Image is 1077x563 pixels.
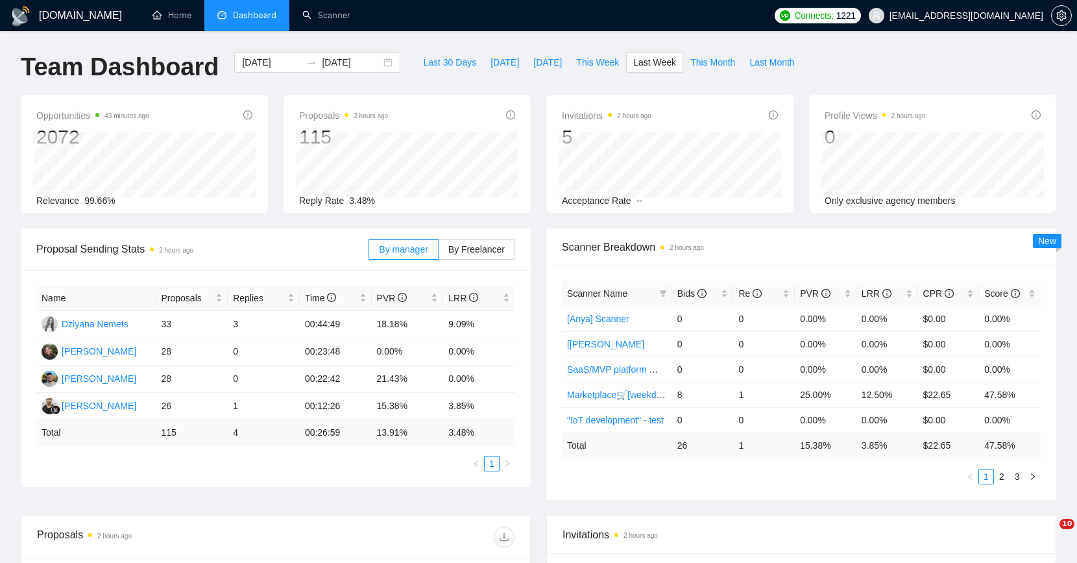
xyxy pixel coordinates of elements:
[243,110,252,119] span: info-circle
[963,469,978,484] li: Previous Page
[795,407,856,432] td: 0.00%
[228,286,300,311] th: Replies
[626,52,683,73] button: Last Week
[923,288,954,299] span: CPR
[300,338,372,366] td: 00:23:48
[305,293,336,303] span: Time
[62,371,136,386] div: [PERSON_NAME]
[62,344,136,358] div: [PERSON_NAME]
[856,357,918,382] td: 0.00%
[1032,110,1041,119] span: info-circle
[800,288,830,299] span: PVR
[217,10,226,19] span: dashboard
[36,286,156,311] th: Name
[156,366,228,393] td: 28
[882,289,891,298] span: info-circle
[576,55,619,69] span: This Week
[494,532,514,542] span: download
[533,55,562,69] span: [DATE]
[567,314,629,324] a: [Anya] Scanner
[562,239,1041,255] span: Scanner Breakdown
[672,382,734,407] td: 8
[918,407,980,432] td: $0.00
[670,244,704,251] time: 2 hours ago
[672,306,734,331] td: 0
[984,288,1019,299] span: Score
[162,291,213,305] span: Proposals
[659,290,667,297] span: filter
[490,55,519,69] span: [DATE]
[918,357,980,382] td: $0.00
[36,195,79,206] span: Relevance
[672,407,734,432] td: 0
[617,112,651,119] time: 2 hours ago
[795,432,856,458] td: 15.38 %
[372,311,444,338] td: 18.18%
[567,415,664,425] a: "IoT development" - test
[963,469,978,484] button: left
[349,195,375,206] span: 3.48%
[1029,473,1037,481] span: right
[228,393,300,420] td: 1
[42,344,58,360] img: HH
[42,318,128,329] a: DNDziyana Nemets
[483,52,526,73] button: [DATE]
[856,432,918,458] td: 3.85 %
[672,357,734,382] td: 0
[1010,469,1024,484] a: 3
[300,420,372,445] td: 00:26:59
[795,382,856,407] td: 25.00%
[733,407,795,432] td: 0
[300,311,372,338] td: 00:44:49
[372,338,444,366] td: 0.00%
[443,366,515,393] td: 0.00%
[306,57,317,68] span: swap-right
[1025,469,1041,484] li: Next Page
[569,52,626,73] button: This Week
[918,306,980,331] td: $0.00
[506,110,515,119] span: info-circle
[677,288,707,299] span: Bids
[945,289,954,298] span: info-circle
[795,306,856,331] td: 0.00%
[300,366,372,393] td: 00:22:42
[979,331,1041,357] td: 0.00%
[42,316,58,332] img: DN
[469,293,478,302] span: info-circle
[299,108,388,123] span: Proposals
[443,420,515,445] td: 3.48 %
[562,125,651,149] div: 5
[484,456,500,471] li: 1
[485,457,499,471] a: 1
[979,357,1041,382] td: 0.00%
[233,291,285,305] span: Replies
[1038,236,1056,246] span: New
[697,289,707,298] span: info-circle
[299,125,388,149] div: 115
[398,293,407,302] span: info-circle
[821,289,830,298] span: info-circle
[749,55,794,69] span: Last Month
[228,338,300,366] td: 0
[322,55,381,69] input: End date
[567,339,644,349] a: [[PERSON_NAME]
[1010,469,1025,484] li: 3
[306,57,317,68] span: to
[918,432,980,458] td: $ 22.65
[918,382,980,407] td: $22.65
[42,345,136,356] a: HH[PERSON_NAME]
[636,195,642,206] span: --
[526,52,569,73] button: [DATE]
[468,456,484,471] button: left
[37,527,276,547] div: Proposals
[62,317,128,331] div: Dziyana Nemets
[423,55,476,69] span: Last 30 Days
[794,8,833,23] span: Connects:
[228,311,300,338] td: 3
[567,390,736,400] a: Marketplace🛒[weekdays, full description]
[500,456,515,471] button: right
[156,420,228,445] td: 115
[1051,10,1072,21] a: setting
[733,357,795,382] td: 0
[36,125,149,149] div: 2072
